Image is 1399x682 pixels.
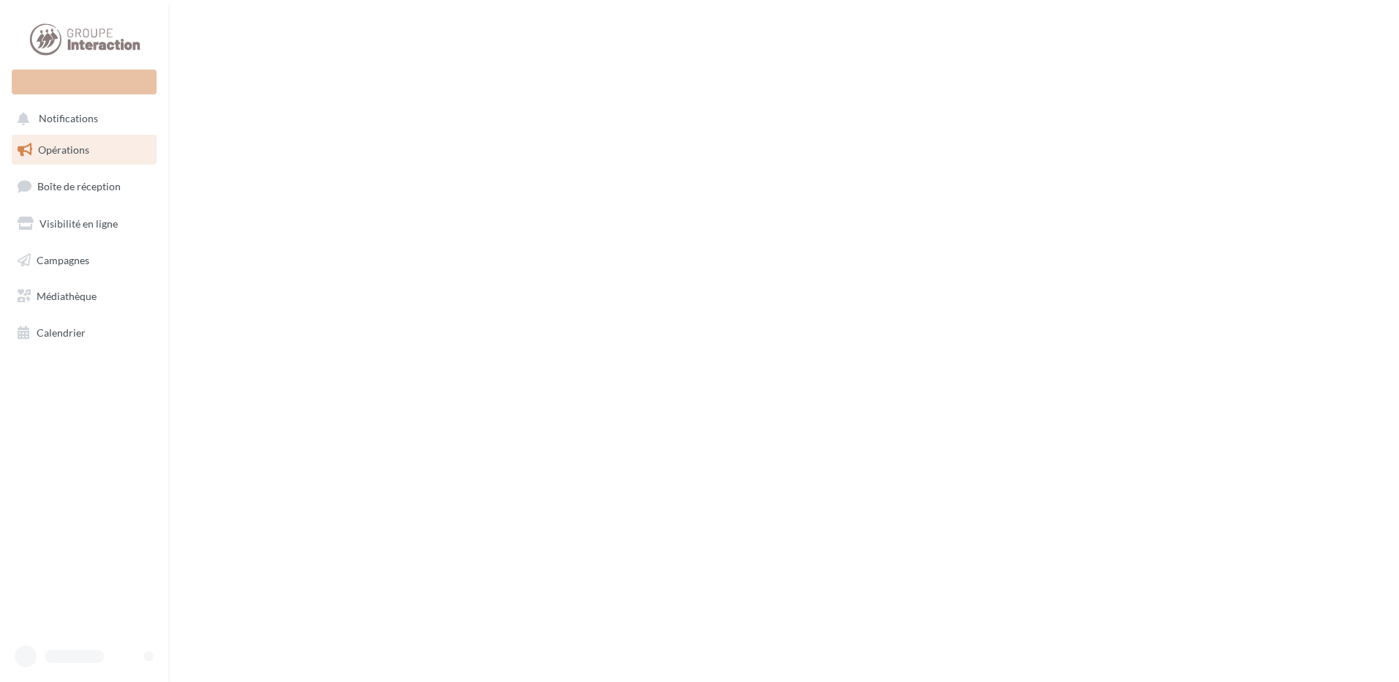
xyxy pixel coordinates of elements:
[38,143,89,156] span: Opérations
[40,217,118,230] span: Visibilité en ligne
[9,209,160,239] a: Visibilité en ligne
[9,281,160,312] a: Médiathèque
[9,318,160,348] a: Calendrier
[37,290,97,302] span: Médiathèque
[37,326,86,339] span: Calendrier
[9,245,160,276] a: Campagnes
[9,135,160,165] a: Opérations
[12,70,157,94] div: Nouvelle campagne
[37,180,121,192] span: Boîte de réception
[39,113,98,125] span: Notifications
[37,253,89,266] span: Campagnes
[9,170,160,202] a: Boîte de réception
